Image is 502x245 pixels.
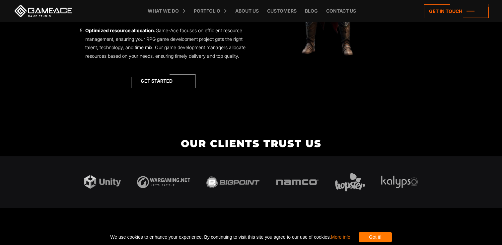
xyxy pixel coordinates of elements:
img: Bigpoint logo [206,176,259,188]
img: Namco logo [276,179,319,185]
strong: Optimized resource allocation. [85,28,156,33]
a: Get started [131,74,195,88]
img: Wargaming logo [137,176,190,188]
span: We use cookies to enhance your experience. By continuing to visit this site you agree to our use ... [110,232,350,242]
img: Kalypso media logo [381,176,418,188]
img: Unity logo [84,175,121,189]
li: Game-Ace focuses on efficient resource management, ensuring your RPG game development project get... [85,26,251,60]
div: Got it! [359,232,392,242]
img: Hopster logo [335,173,365,191]
a: More info [331,234,350,240]
a: Get in touch [424,4,489,18]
